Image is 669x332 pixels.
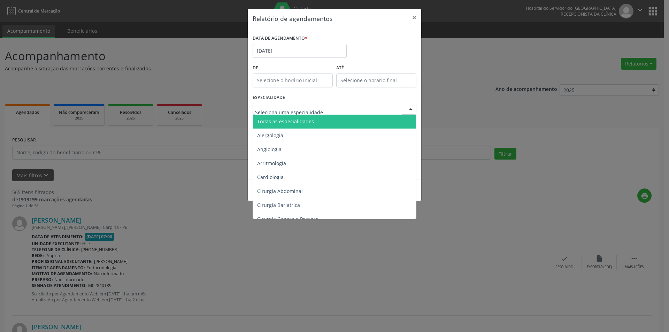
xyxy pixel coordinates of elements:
label: ESPECIALIDADE [253,92,285,103]
span: Cirurgia Cabeça e Pescoço [257,216,318,222]
span: Alergologia [257,132,283,139]
input: Selecione uma data ou intervalo [253,44,347,58]
span: Arritmologia [257,160,286,167]
label: De [253,63,333,74]
span: Cardiologia [257,174,284,180]
label: ATÉ [336,63,416,74]
span: Angiologia [257,146,282,153]
input: Selecione o horário inicial [253,74,333,87]
button: Close [407,9,421,26]
span: Todas as especialidades [257,118,314,125]
input: Selecione o horário final [336,74,416,87]
h5: Relatório de agendamentos [253,14,332,23]
input: Seleciona uma especialidade [255,105,402,119]
span: Cirurgia Bariatrica [257,202,300,208]
label: DATA DE AGENDAMENTO [253,33,307,44]
span: Cirurgia Abdominal [257,188,303,194]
